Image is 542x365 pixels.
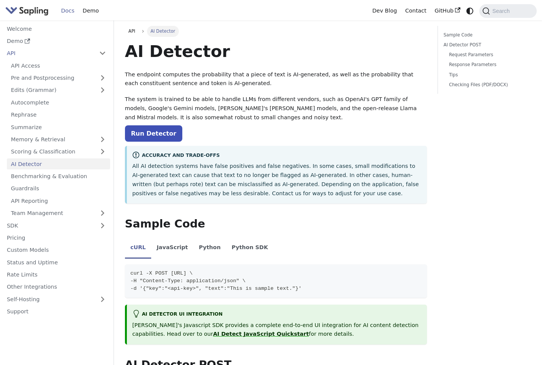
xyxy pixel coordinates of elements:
[213,331,309,337] a: AI Detect JavaScript Quickstart
[125,238,151,259] li: cURL
[147,26,179,36] span: AI Detector
[490,8,514,14] span: Search
[125,95,427,122] p: The system is trained to be able to handle LLMs from different vendors, such as OpenAI's GPT fami...
[7,85,110,96] a: Edits (Grammar)
[3,306,110,317] a: Support
[449,61,526,68] a: Response Parameters
[449,51,526,58] a: Request Parameters
[3,36,110,47] a: Demo
[7,73,110,84] a: Pre and Postprocessing
[7,158,110,169] a: AI Detector
[132,321,421,339] p: [PERSON_NAME]'s Javascript SDK provides a complete end-to-end UI integration for AI content detec...
[128,28,135,34] span: API
[430,5,464,17] a: GitHub
[7,171,110,182] a: Benchmarking & Evaluation
[3,23,110,34] a: Welcome
[125,26,427,36] nav: Breadcrumbs
[449,81,526,88] a: Checking Files (PDF/DOCX)
[132,310,421,319] div: AI Detector UI integration
[151,238,193,259] li: JavaScript
[132,162,421,198] p: All AI detection systems have false positives and false negatives. In some cases, small modificat...
[7,122,110,133] a: Summarize
[130,278,245,284] span: -H "Content-Type: application/json" \
[479,4,536,18] button: Search (Command+K)
[5,5,51,16] a: Sapling.aiSapling.ai
[3,294,110,305] a: Self-Hosting
[3,48,95,59] a: API
[95,48,110,59] button: Collapse sidebar category 'API'
[3,232,110,243] a: Pricing
[3,257,110,268] a: Status and Uptime
[368,5,401,17] a: Dev Blog
[125,70,427,88] p: The endpoint computes the probability that a piece of text is AI-generated, as well as the probab...
[5,5,49,16] img: Sapling.ai
[79,5,103,17] a: Demo
[130,286,302,291] span: -d '{"key":"<api-key>", "text":"This is sample text."}'
[3,269,110,280] a: Rate Limits
[125,217,427,231] h2: Sample Code
[95,220,110,231] button: Expand sidebar category 'SDK'
[7,208,110,219] a: Team Management
[193,238,226,259] li: Python
[132,151,421,160] div: Accuracy and Trade-offs
[7,195,110,206] a: API Reporting
[449,71,526,79] a: Tips
[444,41,528,49] a: AI Detector POST
[3,281,110,292] a: Other Integrations
[125,26,139,36] a: API
[226,238,273,259] li: Python SDK
[7,146,110,157] a: Scoring & Classification
[7,134,110,145] a: Memory & Retrieval
[7,109,110,120] a: Rephrase
[444,32,528,39] a: Sample Code
[465,5,476,16] button: Switch between dark and light mode (currently system mode)
[3,220,95,231] a: SDK
[130,270,193,276] span: curl -X POST [URL] \
[57,5,79,17] a: Docs
[125,41,427,62] h1: AI Detector
[7,60,110,71] a: API Access
[401,5,431,17] a: Contact
[125,125,182,142] a: Run Detector
[7,97,110,108] a: Autocomplete
[7,183,110,194] a: Guardrails
[3,245,110,256] a: Custom Models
